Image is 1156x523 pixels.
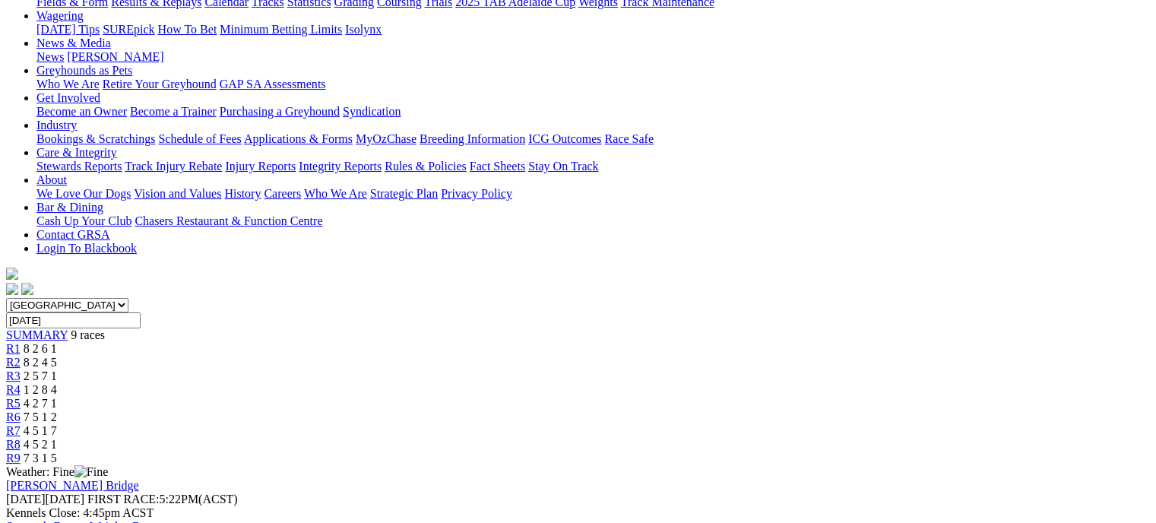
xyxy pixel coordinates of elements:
[6,328,68,341] a: SUMMARY
[36,187,1150,201] div: About
[134,187,221,200] a: Vision and Values
[36,64,132,77] a: Greyhounds as Pets
[21,283,33,295] img: twitter.svg
[36,132,155,145] a: Bookings & Scratchings
[244,132,353,145] a: Applications & Forms
[36,50,64,63] a: News
[6,383,21,396] a: R4
[36,160,1150,173] div: Care & Integrity
[36,23,100,36] a: [DATE] Tips
[24,383,57,396] span: 1 2 8 4
[36,201,103,214] a: Bar & Dining
[36,214,1150,228] div: Bar & Dining
[6,283,18,295] img: facebook.svg
[304,187,367,200] a: Who We Are
[36,23,1150,36] div: Wagering
[220,78,326,90] a: GAP SA Assessments
[6,506,1150,520] div: Kennels Close: 4:45pm ACST
[36,119,77,132] a: Industry
[6,465,108,478] span: Weather: Fine
[24,438,57,451] span: 4 5 2 1
[6,493,46,506] span: [DATE]
[74,465,108,479] img: Fine
[36,214,131,227] a: Cash Up Your Club
[220,23,342,36] a: Minimum Betting Limits
[36,36,111,49] a: News & Media
[71,328,105,341] span: 9 races
[470,160,525,173] a: Fact Sheets
[36,187,131,200] a: We Love Our Dogs
[6,342,21,355] a: R1
[6,397,21,410] a: R5
[36,78,1150,91] div: Greyhounds as Pets
[24,342,57,355] span: 8 2 6 1
[36,173,67,186] a: About
[225,160,296,173] a: Injury Reports
[158,23,217,36] a: How To Bet
[604,132,653,145] a: Race Safe
[36,50,1150,64] div: News & Media
[6,369,21,382] a: R3
[36,78,100,90] a: Who We Are
[528,132,601,145] a: ICG Outcomes
[220,105,340,118] a: Purchasing a Greyhound
[103,78,217,90] a: Retire Your Greyhound
[385,160,467,173] a: Rules & Policies
[36,105,1150,119] div: Get Involved
[6,493,84,506] span: [DATE]
[36,146,117,159] a: Care & Integrity
[36,160,122,173] a: Stewards Reports
[24,452,57,464] span: 7 3 1 5
[130,105,217,118] a: Become a Trainer
[24,356,57,369] span: 8 2 4 5
[6,410,21,423] a: R6
[87,493,159,506] span: FIRST RACE:
[125,160,222,173] a: Track Injury Rebate
[36,91,100,104] a: Get Involved
[103,23,154,36] a: SUREpick
[420,132,525,145] a: Breeding Information
[158,132,241,145] a: Schedule of Fees
[36,105,127,118] a: Become an Owner
[441,187,512,200] a: Privacy Policy
[24,397,57,410] span: 4 2 7 1
[343,105,401,118] a: Syndication
[345,23,382,36] a: Isolynx
[36,242,137,255] a: Login To Blackbook
[67,50,163,63] a: [PERSON_NAME]
[24,410,57,423] span: 7 5 1 2
[299,160,382,173] a: Integrity Reports
[24,424,57,437] span: 4 5 1 7
[36,9,84,22] a: Wagering
[24,369,57,382] span: 2 5 7 1
[36,228,109,241] a: Contact GRSA
[370,187,438,200] a: Strategic Plan
[224,187,261,200] a: History
[264,187,301,200] a: Careers
[6,438,21,451] a: R8
[528,160,598,173] a: Stay On Track
[6,452,21,464] a: R9
[6,479,139,492] a: [PERSON_NAME] Bridge
[6,356,21,369] a: R2
[135,214,322,227] a: Chasers Restaurant & Function Centre
[87,493,238,506] span: 5:22PM(ACST)
[6,424,21,437] a: R7
[6,312,141,328] input: Select date
[6,268,18,280] img: logo-grsa-white.png
[36,132,1150,146] div: Industry
[356,132,416,145] a: MyOzChase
